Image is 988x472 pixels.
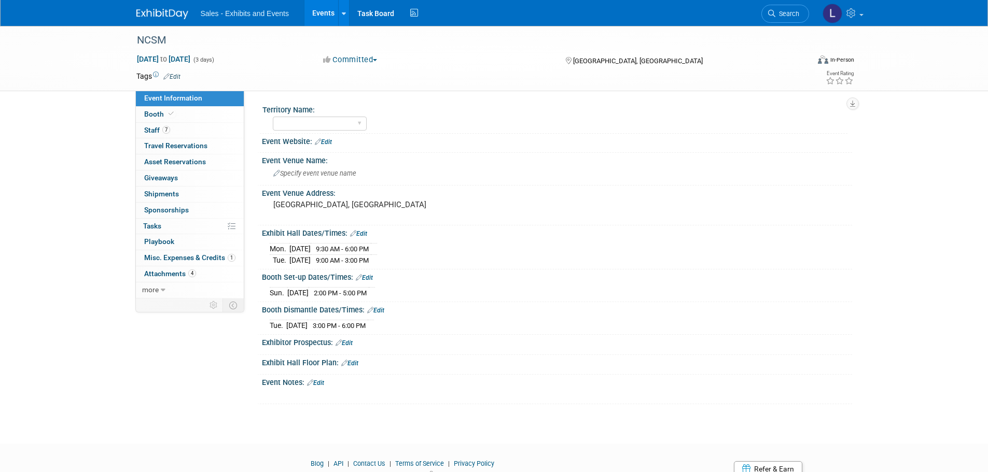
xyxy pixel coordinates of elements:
[144,190,179,198] span: Shipments
[142,285,159,294] span: more
[262,269,852,283] div: Booth Set-up Dates/Times:
[287,287,309,298] td: [DATE]
[144,237,174,246] span: Playbook
[262,102,847,115] div: Territory Name:
[159,55,169,63] span: to
[136,9,188,19] img: ExhibitDay
[136,138,244,154] a: Travel Reservations
[316,245,369,253] span: 9:30 AM - 6:00 PM
[262,153,852,166] div: Event Venue Name:
[270,254,289,265] td: Tue.
[454,460,494,467] a: Privacy Policy
[136,282,244,298] a: more
[367,307,384,314] a: Edit
[262,302,852,316] div: Booth Dismantle Dates/Times:
[136,54,191,64] span: [DATE] [DATE]
[313,322,366,330] span: 3:00 PM - 6:00 PM
[270,320,286,331] td: Tue.
[133,31,794,50] div: NCSM
[289,254,311,265] td: [DATE]
[270,243,289,254] td: Mon.
[356,274,373,281] a: Edit
[353,460,385,467] a: Contact Us
[144,158,206,166] span: Asset Reservations
[314,289,367,297] span: 2:00 PM - 5:00 PM
[316,256,369,264] span: 9:00 AM - 3:00 PM
[262,375,852,388] div: Event Notes:
[818,55,828,64] img: Format-Inperson.png
[395,460,444,467] a: Terms of Service
[205,298,223,312] td: Personalize Event Tab Strip
[319,54,381,65] button: Committed
[748,54,855,69] div: Event Format
[270,287,287,298] td: Sun.
[144,141,207,150] span: Travel Reservations
[315,138,332,146] a: Edit
[136,187,244,202] a: Shipments
[761,5,809,23] a: Search
[136,154,244,170] a: Asset Reservations
[144,269,196,278] span: Attachments
[311,460,324,467] a: Blog
[286,320,308,331] td: [DATE]
[136,266,244,282] a: Attachments4
[273,169,356,177] span: Specify event venue name
[144,174,178,182] span: Giveaways
[162,126,170,134] span: 7
[144,94,202,102] span: Event Information
[228,254,235,262] span: 1
[826,71,854,76] div: Event Rating
[136,71,180,81] td: Tags
[136,250,244,266] a: Misc. Expenses & Credits1
[262,134,852,147] div: Event Website:
[775,10,799,18] span: Search
[350,230,367,237] a: Edit
[136,107,244,122] a: Booth
[136,203,244,218] a: Sponsorships
[143,222,161,230] span: Tasks
[201,9,289,18] span: Sales - Exhibits and Events
[144,110,176,118] span: Booth
[823,4,842,23] img: Larae Parrish
[262,225,852,239] div: Exhibit Hall Dates/Times:
[273,200,496,209] pre: [GEOGRAPHIC_DATA], [GEOGRAPHIC_DATA]
[341,360,358,367] a: Edit
[192,56,214,63] span: (3 days)
[446,460,452,467] span: |
[289,243,311,254] td: [DATE]
[307,379,324,387] a: Edit
[262,355,852,368] div: Exhibit Hall Floor Plan:
[336,339,353,347] a: Edit
[325,460,332,467] span: |
[144,206,189,214] span: Sponsorships
[345,460,352,467] span: |
[573,57,703,65] span: [GEOGRAPHIC_DATA], [GEOGRAPHIC_DATA]
[188,269,196,277] span: 4
[163,73,180,80] a: Edit
[169,111,174,117] i: Booth reservation complete
[830,56,854,64] div: In-Person
[136,91,244,106] a: Event Information
[136,170,244,186] a: Giveaways
[333,460,343,467] a: API
[222,298,244,312] td: Toggle Event Tabs
[262,335,852,348] div: Exhibitor Prospectus:
[136,234,244,250] a: Playbook
[136,123,244,138] a: Staff7
[387,460,394,467] span: |
[144,253,235,262] span: Misc. Expenses & Credits
[136,219,244,234] a: Tasks
[262,185,852,198] div: Event Venue Address:
[144,126,170,134] span: Staff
